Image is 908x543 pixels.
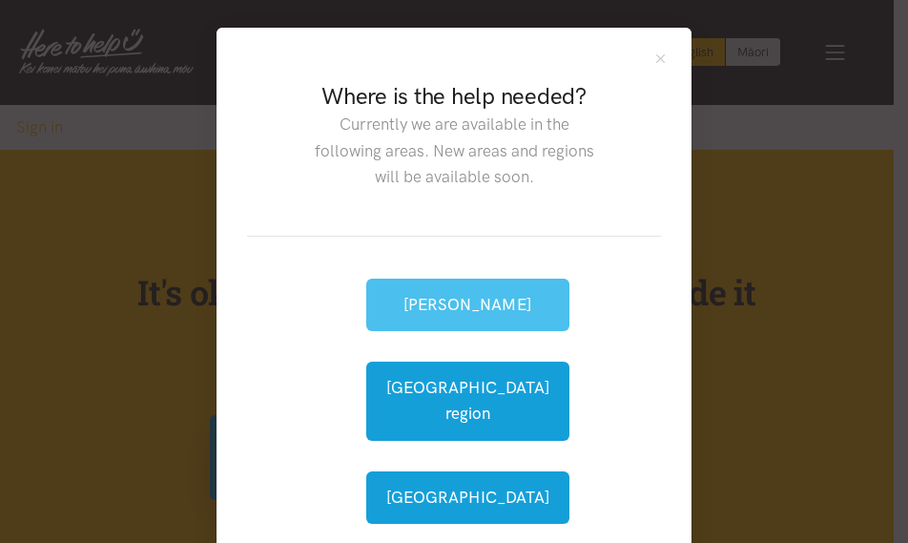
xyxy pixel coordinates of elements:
h2: Where is the help needed? [310,81,598,112]
button: [PERSON_NAME] [366,279,569,331]
button: Close [652,51,669,67]
button: [GEOGRAPHIC_DATA] [366,471,569,524]
button: [GEOGRAPHIC_DATA] region [366,362,569,440]
p: Currently we are available in the following areas. New areas and regions will be available soon. [310,112,598,190]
